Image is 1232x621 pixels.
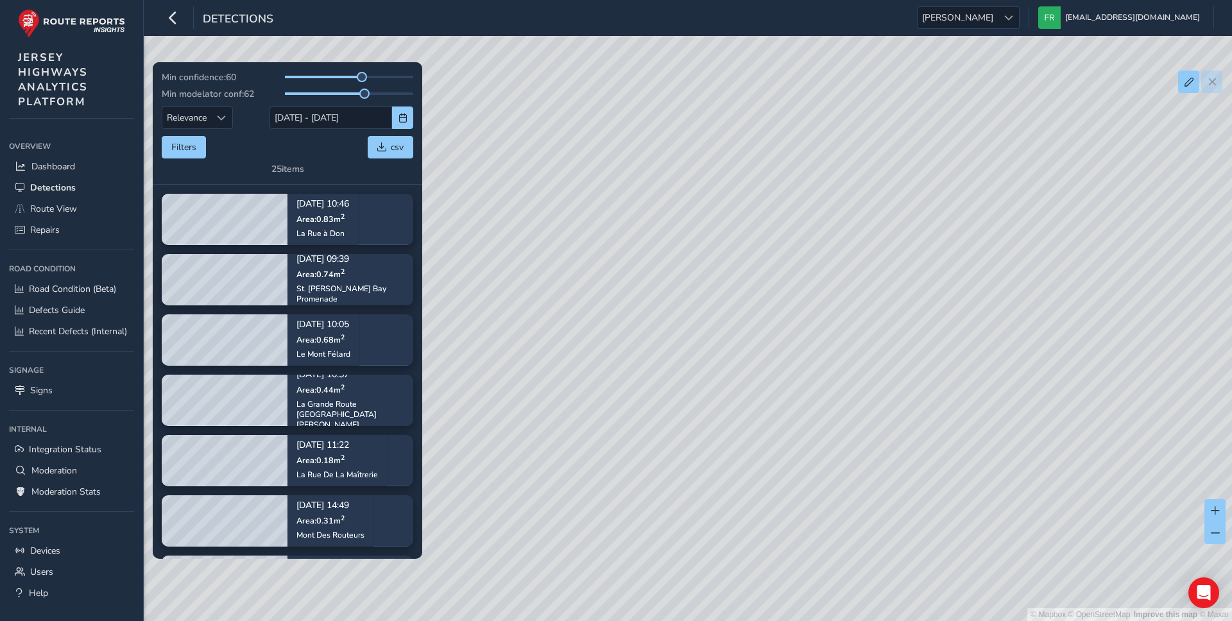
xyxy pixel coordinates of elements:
[341,266,345,276] sup: 2
[9,540,134,561] a: Devices
[9,259,134,278] div: Road Condition
[9,380,134,401] a: Signs
[9,278,134,300] a: Road Condition (Beta)
[9,420,134,439] div: Internal
[30,545,60,557] span: Devices
[9,219,134,241] a: Repairs
[368,136,413,158] button: csv
[29,283,116,295] span: Road Condition (Beta)
[296,515,345,525] span: Area: 0.31 m
[341,211,345,221] sup: 2
[9,300,134,321] a: Defects Guide
[30,384,53,396] span: Signs
[296,370,404,379] p: [DATE] 10:57
[1038,6,1061,29] img: diamond-layout
[296,469,378,479] div: La Rue De La Maîtrerie
[296,228,349,238] div: La Rue à Don
[296,268,345,279] span: Area: 0.74 m
[296,454,345,465] span: Area: 0.18 m
[918,7,998,28] span: [PERSON_NAME]
[296,441,378,450] p: [DATE] 11:22
[9,561,134,583] a: Users
[162,107,211,128] span: Relevance
[9,460,134,481] a: Moderation
[211,107,232,128] div: Sort by Date
[341,452,345,462] sup: 2
[1038,6,1204,29] button: [EMAIL_ADDRESS][DOMAIN_NAME]
[9,156,134,177] a: Dashboard
[1065,6,1200,29] span: [EMAIL_ADDRESS][DOMAIN_NAME]
[296,255,404,264] p: [DATE] 09:39
[18,9,125,38] img: rr logo
[244,88,254,100] span: 62
[391,141,404,153] span: csv
[9,137,134,156] div: Overview
[296,348,350,359] div: Le Mont Félard
[31,486,101,498] span: Moderation Stats
[29,587,48,599] span: Help
[296,398,404,429] div: La Grande Route [GEOGRAPHIC_DATA][PERSON_NAME]
[296,283,404,303] div: St. [PERSON_NAME] Bay Promenade
[9,361,134,380] div: Signage
[341,382,345,391] sup: 2
[9,481,134,502] a: Moderation Stats
[31,160,75,173] span: Dashboard
[296,200,349,208] p: [DATE] 10:46
[29,325,127,337] span: Recent Defects (Internal)
[341,513,345,522] sup: 2
[271,163,304,175] div: 25 items
[9,583,134,604] a: Help
[341,332,345,341] sup: 2
[203,11,273,29] span: Detections
[296,320,350,329] p: [DATE] 10:05
[9,321,134,342] a: Recent Defects (Internal)
[29,304,85,316] span: Defects Guide
[296,384,345,395] span: Area: 0.44 m
[1188,577,1219,608] div: Open Intercom Messenger
[18,50,88,109] span: JERSEY HIGHWAYS ANALYTICS PLATFORM
[30,182,76,194] span: Detections
[296,334,345,345] span: Area: 0.68 m
[162,88,244,100] span: Min modelator conf:
[162,136,206,158] button: Filters
[226,71,236,83] span: 60
[9,177,134,198] a: Detections
[30,566,53,578] span: Users
[31,464,77,477] span: Moderation
[9,521,134,540] div: System
[9,198,134,219] a: Route View
[30,224,60,236] span: Repairs
[9,439,134,460] a: Integration Status
[30,203,77,215] span: Route View
[162,71,226,83] span: Min confidence:
[296,213,345,224] span: Area: 0.83 m
[296,501,364,510] p: [DATE] 14:49
[29,443,101,455] span: Integration Status
[296,529,364,540] div: Mont Des Routeurs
